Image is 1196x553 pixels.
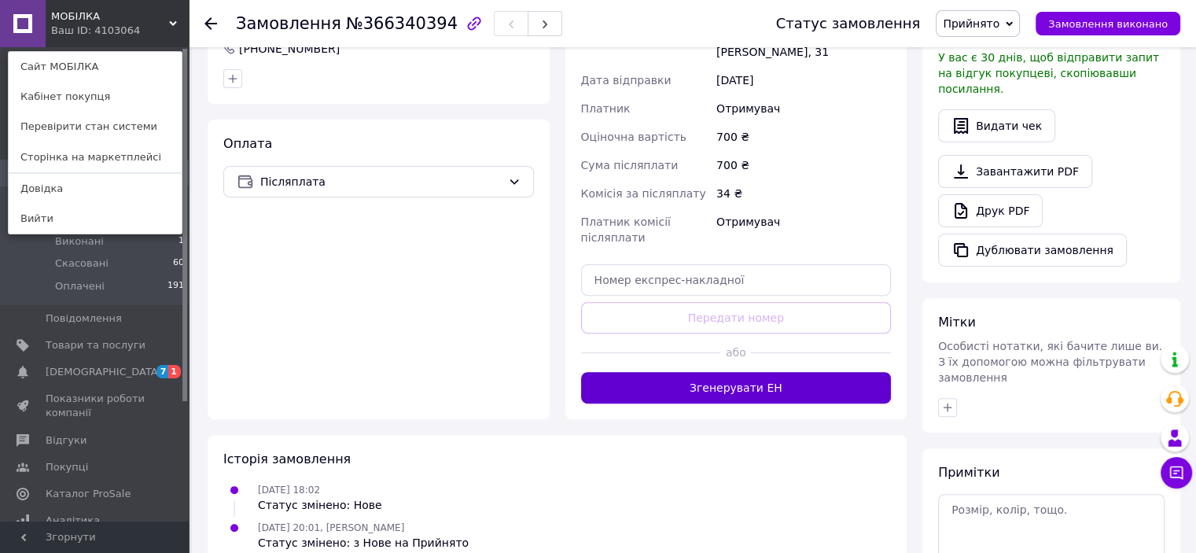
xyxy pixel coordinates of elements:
a: Сайт МОБІЛКА [9,52,182,82]
span: Платник комісії післяплати [581,216,671,244]
span: Оціночна вартість [581,131,686,143]
a: Довідка [9,174,182,204]
span: Післяплата [260,173,502,190]
a: Друк PDF [938,194,1043,227]
div: 34 ₴ [713,179,894,208]
div: [PHONE_NUMBER] [237,41,341,57]
button: Замовлення виконано [1036,12,1180,35]
span: Платник [581,102,631,115]
a: Сторінка на маркетплейсі [9,142,182,172]
span: Виконані [55,234,104,249]
div: Статус змінено: Нове [258,497,382,513]
span: Замовлення [236,14,341,33]
span: Відгуки [46,433,86,448]
span: Прийнято [943,17,999,30]
div: Статус замовлення [776,16,921,31]
span: Дата відправки [581,74,672,87]
span: Повідомлення [46,312,122,326]
span: Комісія за післяплату [581,187,706,200]
span: Скасовані [55,256,109,271]
a: Кабінет покупця [9,82,182,112]
span: Покупці [46,460,88,474]
button: Чат з покупцем [1161,457,1192,488]
span: [DATE] 18:02 [258,485,320,496]
span: МОБІЛКА [51,9,169,24]
div: Отримувач [713,94,894,123]
div: Статус змінено: з Нове на Прийнято [258,535,469,551]
div: [DATE] [713,66,894,94]
button: Видати чек [938,109,1055,142]
a: Вийти [9,204,182,234]
a: Завантажити PDF [938,155,1092,188]
span: [DEMOGRAPHIC_DATA] [46,365,162,379]
span: 1 [168,365,181,378]
span: 1 [178,234,184,249]
span: або [720,345,751,360]
button: Згенерувати ЕН [581,372,892,404]
span: Аналітика [46,514,100,528]
span: [DATE] 20:01, [PERSON_NAME] [258,522,404,533]
span: У вас є 30 днів, щоб відправити запит на відгук покупцеві, скопіювавши посилання. [938,51,1159,95]
div: 700 ₴ [713,151,894,179]
span: 7 [156,365,169,378]
span: №366340394 [346,14,458,33]
div: Отримувач [713,208,894,252]
span: Оплата [223,136,272,151]
span: Особисті нотатки, які бачите лише ви. З їх допомогою можна фільтрувати замовлення [938,340,1162,384]
input: Номер експрес-накладної [581,264,892,296]
a: Перевірити стан системи [9,112,182,142]
span: Оплачені [55,279,105,293]
div: Ваш ID: 4103064 [51,24,117,38]
span: 191 [167,279,184,293]
span: Примітки [938,465,999,480]
span: Сума післяплати [581,159,679,171]
span: Показники роботи компанії [46,392,145,420]
span: Товари та послуги [46,338,145,352]
div: Повернутися назад [204,16,217,31]
div: 700 ₴ [713,123,894,151]
span: 60 [173,256,184,271]
span: Мітки [938,315,976,330]
span: Замовлення виконано [1048,18,1168,30]
span: Каталог ProSale [46,487,131,501]
span: Історія замовлення [223,452,351,466]
button: Дублювати замовлення [938,234,1127,267]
